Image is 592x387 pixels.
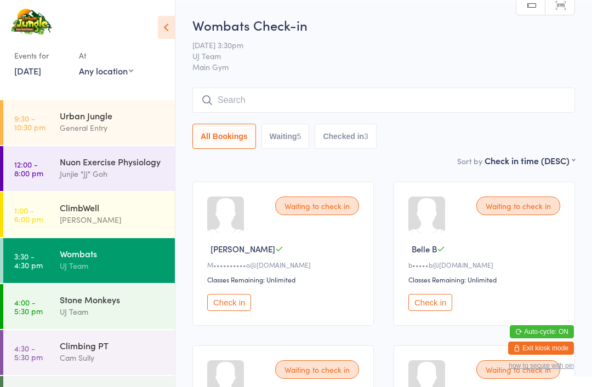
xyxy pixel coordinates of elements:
div: Waiting to check in [275,196,359,215]
span: [DATE] 3:30pm [192,39,558,50]
button: Check in [408,293,452,310]
div: Waiting to check in [476,196,560,215]
a: 1:00 -6:00 pmClimbWell[PERSON_NAME] [3,192,175,236]
button: Waiting5 [261,123,310,148]
img: Urban Jungle Indoor Rock Climbing [11,8,52,35]
button: Auto-cycle: ON [510,325,574,338]
div: Junjie "JJ" Goh [60,167,166,180]
span: [PERSON_NAME] [210,242,275,254]
a: 9:30 -10:30 pmUrban JungleGeneral Entry [3,100,175,145]
label: Sort by [457,155,482,166]
time: 9:30 - 10:30 pm [14,113,45,131]
a: [DATE] [14,64,41,76]
button: All Bookings [192,123,256,148]
div: M••••••••••o@[DOMAIN_NAME] [207,259,362,269]
span: Main Gym [192,61,575,72]
time: 12:00 - 8:00 pm [14,159,43,177]
button: Exit kiosk mode [508,341,574,354]
span: UJ Team [192,50,558,61]
div: Waiting to check in [275,360,359,378]
div: Climbing PT [60,339,166,351]
div: Cam Sully [60,351,166,363]
time: 3:30 - 4:30 pm [14,251,43,269]
div: [PERSON_NAME] [60,213,166,226]
div: ClimbWell [60,201,166,213]
div: Check in time (DESC) [485,154,575,166]
button: how to secure with pin [509,361,574,369]
a: 12:00 -8:00 pmNuon Exercise PhysiologyJunjie "JJ" Goh [3,146,175,190]
div: Waiting to check in [476,360,560,378]
div: Events for [14,46,68,64]
button: Checked in3 [315,123,377,148]
a: 3:30 -4:30 pmWombatsUJ Team [3,238,175,282]
input: Search [192,87,575,112]
a: 4:00 -5:30 pmStone MonkeysUJ Team [3,284,175,328]
div: Nuon Exercise Physiology [60,155,166,167]
time: 4:30 - 5:30 pm [14,343,43,361]
div: Classes Remaining: Unlimited [207,274,362,284]
div: Stone Monkeys [60,293,166,305]
button: Check in [207,293,251,310]
div: General Entry [60,121,166,134]
div: UJ Team [60,259,166,272]
a: 4:30 -5:30 pmClimbing PTCam Sully [3,330,175,374]
span: Belle B [412,242,437,254]
div: Wombats [60,247,166,259]
div: UJ Team [60,305,166,317]
div: b•••••b@[DOMAIN_NAME] [408,259,563,269]
time: 1:00 - 6:00 pm [14,205,43,223]
time: 4:00 - 5:30 pm [14,297,43,315]
div: Urban Jungle [60,109,166,121]
div: Classes Remaining: Unlimited [408,274,563,284]
div: 5 [297,131,301,140]
div: Any location [79,64,133,76]
div: At [79,46,133,64]
h2: Wombats Check-in [192,15,575,33]
div: 3 [364,131,368,140]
